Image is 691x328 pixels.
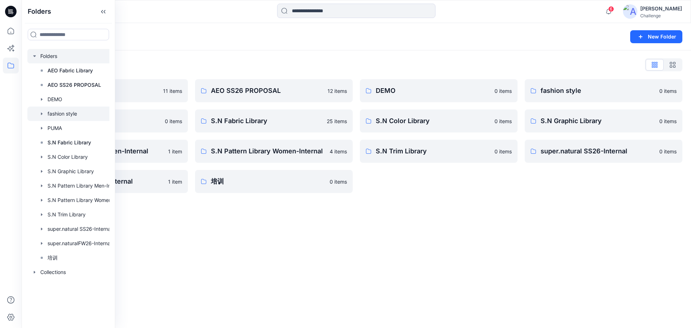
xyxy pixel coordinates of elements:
[659,117,677,125] p: 0 items
[541,146,655,156] p: super.natural SS26-Internal
[163,87,182,95] p: 11 items
[330,148,347,155] p: 4 items
[48,138,91,147] p: S.N Fabric Library
[195,170,353,193] a: 培训0 items
[494,117,512,125] p: 0 items
[376,116,490,126] p: S.N Color Library
[630,30,682,43] button: New Folder
[168,178,182,185] p: 1 item
[48,66,93,75] p: AEO Fabric Library
[195,79,353,102] a: AEO SS26 PROPOSAL12 items
[195,109,353,132] a: S.N Fabric Library25 items
[360,79,518,102] a: DEMO0 items
[525,140,682,163] a: super.natural SS26-Internal0 items
[328,87,347,95] p: 12 items
[608,6,614,12] span: 6
[211,116,322,126] p: S.N Fabric Library
[525,79,682,102] a: fashion style0 items
[360,140,518,163] a: S.N Trim Library0 items
[494,148,512,155] p: 0 items
[640,13,682,18] div: Challenge
[211,146,325,156] p: S.N Pattern Library Women-Internal
[48,253,58,262] p: 培训
[376,146,490,156] p: S.N Trim Library
[541,86,655,96] p: fashion style
[494,87,512,95] p: 0 items
[330,178,347,185] p: 0 items
[168,148,182,155] p: 1 item
[48,81,101,89] p: AEO SS26 PROPOSAL
[211,86,323,96] p: AEO SS26 PROPOSAL
[211,176,325,187] p: 培训
[623,4,637,19] img: avatar
[327,117,347,125] p: 25 items
[525,109,682,132] a: S.N Graphic Library0 items
[360,109,518,132] a: S.N Color Library0 items
[541,116,655,126] p: S.N Graphic Library
[376,86,490,96] p: DEMO
[659,148,677,155] p: 0 items
[640,4,682,13] div: [PERSON_NAME]
[195,140,353,163] a: S.N Pattern Library Women-Internal4 items
[659,87,677,95] p: 0 items
[165,117,182,125] p: 0 items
